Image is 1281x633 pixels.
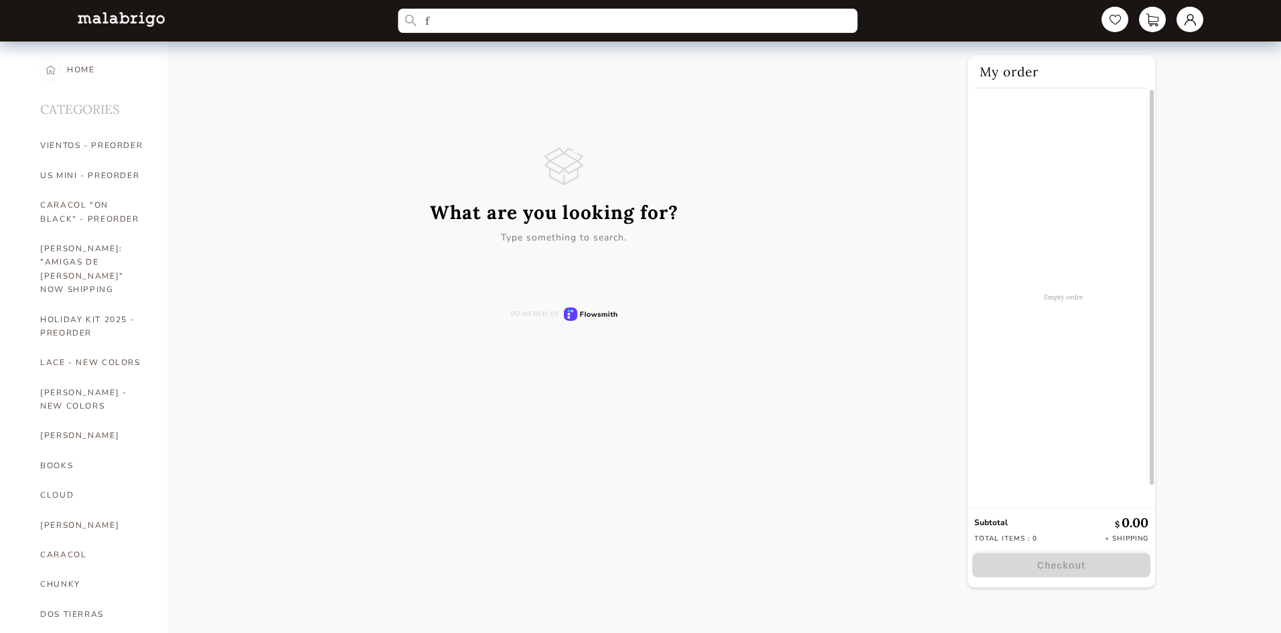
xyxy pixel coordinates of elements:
[40,540,147,569] a: CARACOL
[1115,519,1122,529] span: $
[40,510,147,540] a: [PERSON_NAME]
[40,451,147,480] a: BOOKS
[511,309,560,319] p: Powered by
[968,88,1160,505] div: Empty order
[40,84,147,131] h2: CATEGORIES
[974,55,1148,88] h2: My order
[40,569,147,599] a: CHUNKY
[40,190,147,234] a: CARACOL "ON BLACK" - PREORDER
[40,305,147,348] a: HOLIDAY KIT 2025 - PREORDER
[398,9,857,33] input: Search...
[968,553,1155,577] a: Checkout
[40,348,147,377] a: LACE - NEW COLORS
[245,307,883,321] a: Powered byFlowsmith logo
[974,517,1008,528] strong: Subtotal
[974,534,1037,543] p: Total items : 0
[40,131,147,160] a: VIENTOS - PREORDER
[544,148,583,186] img: empty-state-box.f081ce95.svg
[40,480,147,510] a: CLOUD
[1105,534,1148,543] p: + Shipping
[40,234,147,305] a: [PERSON_NAME]: "AMIGAS DE [PERSON_NAME]" NOW SHIPPING
[46,60,56,80] img: home-nav-btn.c16b0172.svg
[40,421,147,450] a: [PERSON_NAME]
[972,553,1150,577] button: Checkout
[564,307,617,321] img: Flowsmith logo
[40,600,147,629] a: DOS TIERRAS
[501,231,627,244] p: Type something to search.
[40,161,147,190] a: US MINI - PREORDER
[40,378,147,421] a: [PERSON_NAME] - NEW COLORS
[67,55,95,84] div: HOME
[1115,514,1148,531] p: 0.00
[430,200,678,224] h1: What are you looking for?
[78,12,165,26] img: L5WsItTXhTFtyxb3tkNoXNspfcfOAAWlbXYcuBTUg0FA22wzaAJ6kXiYLTb6coiuTfQf1mE2HwVko7IAAAAASUVORK5CYII=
